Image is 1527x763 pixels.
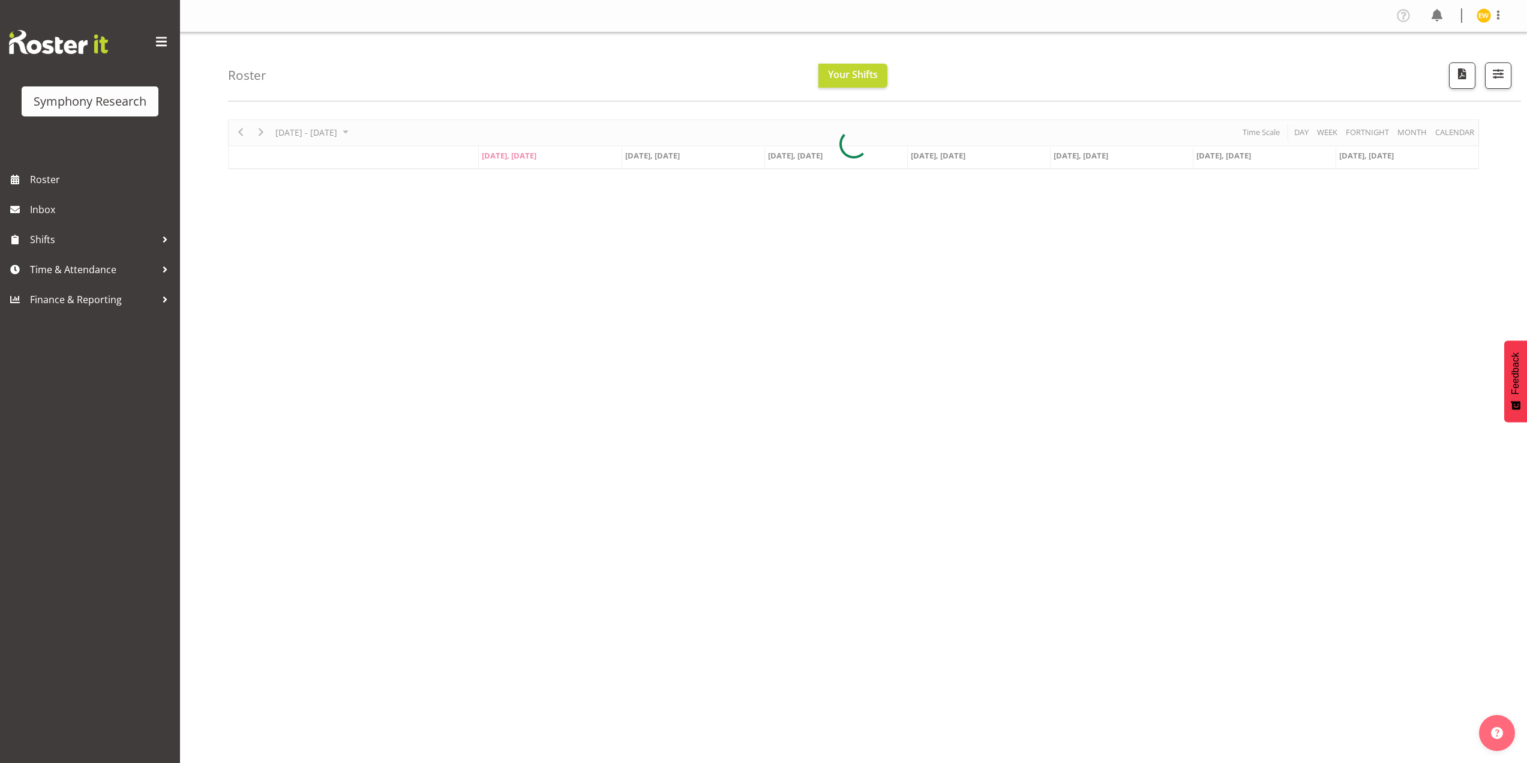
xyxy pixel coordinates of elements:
span: Feedback [1510,352,1521,394]
span: Your Shifts [828,68,878,81]
button: Download a PDF of the roster according to the set date range. [1449,62,1475,89]
span: Inbox [30,201,174,219]
h4: Roster [228,68,266,82]
img: help-xxl-2.png [1491,727,1503,739]
span: Finance & Reporting [30,291,156,309]
button: Your Shifts [818,64,887,88]
img: Rosterit website logo [9,30,108,54]
img: enrica-walsh11863.jpg [1477,8,1491,23]
span: Shifts [30,231,156,249]
span: Time & Attendance [30,261,156,279]
button: Filter Shifts [1485,62,1511,89]
button: Feedback - Show survey [1504,340,1527,422]
div: Symphony Research [34,92,146,110]
span: Roster [30,170,174,188]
